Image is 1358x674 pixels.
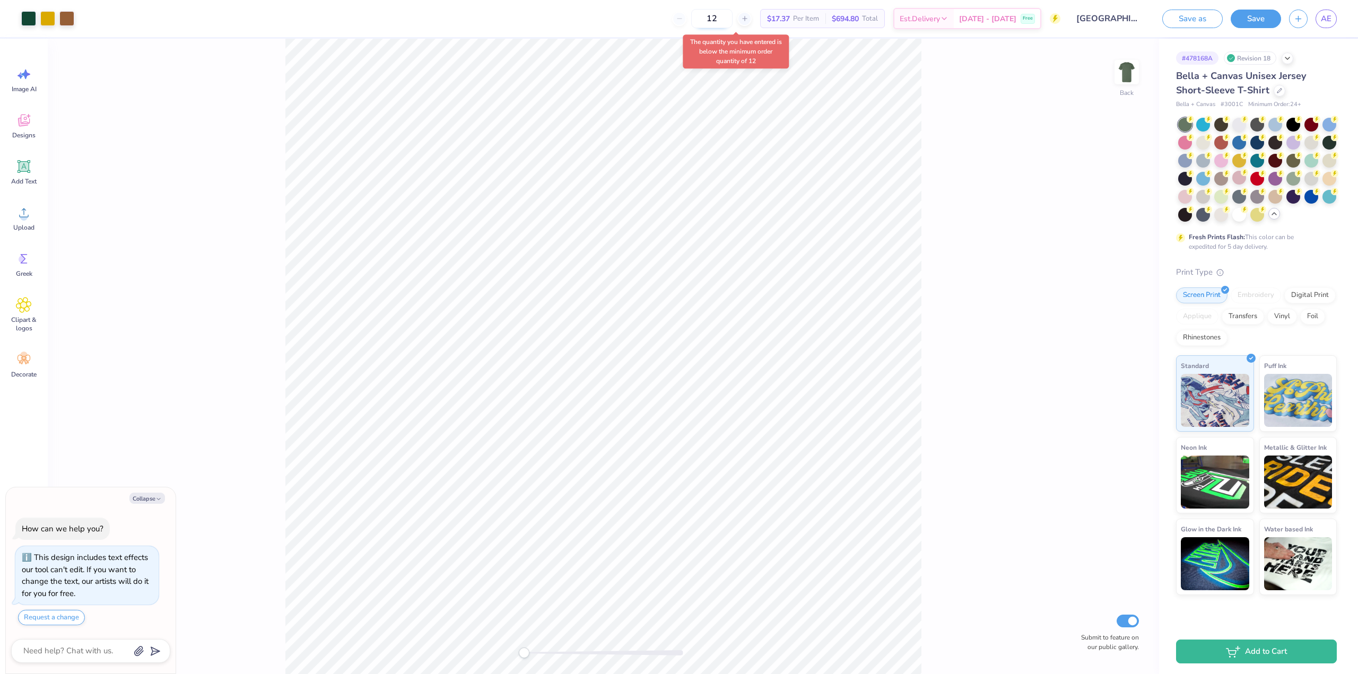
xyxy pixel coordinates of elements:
div: This color can be expedited for 5 day delivery. [1189,232,1319,251]
span: # 3001C [1221,100,1243,109]
img: Back [1116,62,1137,83]
img: Glow in the Dark Ink [1181,537,1249,590]
div: This design includes text effects our tool can't edit. If you want to change the text, our artist... [22,552,149,599]
img: Standard [1181,374,1249,427]
div: Embroidery [1231,287,1281,303]
span: Free [1023,15,1033,22]
span: Per Item [793,13,819,24]
span: Puff Ink [1264,360,1286,371]
img: Puff Ink [1264,374,1333,427]
span: Add Text [11,177,37,186]
div: Print Type [1176,266,1337,278]
span: Standard [1181,360,1209,371]
div: The quantity you have entered is below the minimum order quantity of 12 [683,34,789,68]
span: Metallic & Glitter Ink [1264,442,1327,453]
button: Save as [1162,10,1223,28]
button: Save [1231,10,1281,28]
span: Est. Delivery [900,13,940,24]
span: Glow in the Dark Ink [1181,523,1241,535]
div: How can we help you? [22,523,103,534]
span: Neon Ink [1181,442,1207,453]
span: $694.80 [832,13,859,24]
div: Transfers [1222,309,1264,325]
span: Upload [13,223,34,232]
span: [DATE] - [DATE] [959,13,1016,24]
img: Metallic & Glitter Ink [1264,456,1333,509]
span: Minimum Order: 24 + [1248,100,1301,109]
div: Rhinestones [1176,330,1228,346]
span: $17.37 [767,13,790,24]
span: Water based Ink [1264,523,1313,535]
span: Designs [12,131,36,139]
span: Greek [16,269,32,278]
div: # 478168A [1176,51,1218,65]
div: Accessibility label [519,647,529,658]
span: Bella + Canvas [1176,100,1215,109]
span: Image AI [12,85,37,93]
span: Decorate [11,370,37,379]
div: Back [1120,88,1134,98]
button: Request a change [18,610,85,625]
span: Total [862,13,878,24]
strong: Fresh Prints Flash: [1189,233,1245,241]
div: Revision 18 [1224,51,1276,65]
label: Submit to feature on our public gallery. [1075,633,1139,652]
input: Untitled Design [1068,8,1146,29]
div: Screen Print [1176,287,1228,303]
button: Collapse [129,493,165,504]
a: AE [1316,10,1337,28]
input: – – [691,9,733,28]
div: Vinyl [1267,309,1297,325]
span: Clipart & logos [6,316,41,332]
div: Digital Print [1284,287,1336,303]
div: Applique [1176,309,1218,325]
span: AE [1321,13,1331,25]
span: Bella + Canvas Unisex Jersey Short-Sleeve T-Shirt [1176,69,1306,97]
img: Water based Ink [1264,537,1333,590]
div: Foil [1300,309,1325,325]
button: Add to Cart [1176,640,1337,663]
img: Neon Ink [1181,456,1249,509]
